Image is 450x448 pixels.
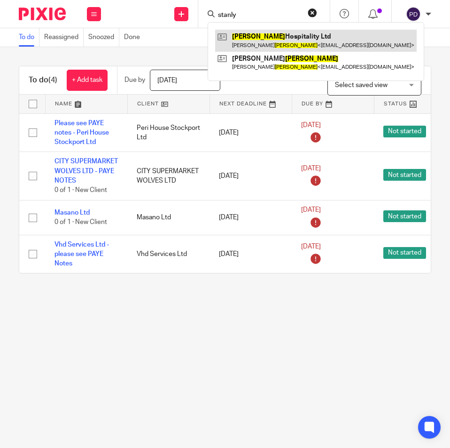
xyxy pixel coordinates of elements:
a: Vhd Services Ltd - please see PAYE Notes [54,241,109,267]
a: Reassigned [44,28,84,47]
td: Vhd Services Ltd [127,235,209,273]
span: [DATE] [301,165,321,172]
td: Peri House Stockport Ltd [127,113,209,152]
span: [DATE] [301,243,321,250]
span: Not started [383,247,426,259]
td: CITY SUPERMARKET WOLVES LTD [127,152,209,200]
p: Due by [124,75,145,85]
img: Pixie [19,8,66,20]
a: To do [19,28,39,47]
button: Clear [308,8,317,17]
a: Snoozed [88,28,119,47]
input: Search [217,11,302,20]
a: Done [124,28,145,47]
span: [DATE] [301,122,321,128]
a: + Add task [67,70,108,91]
img: svg%3E [406,7,421,22]
span: 0 of 1 · New Client [54,219,107,225]
td: [DATE] [209,235,292,273]
td: Masano Ltd [127,200,209,235]
td: [DATE] [209,113,292,152]
span: (4) [48,76,57,84]
td: [DATE] [209,200,292,235]
span: [DATE] [157,77,177,84]
a: Masano Ltd [54,209,90,216]
span: Not started [383,210,426,222]
span: 0 of 1 · New Client [54,187,107,194]
a: CITY SUPERMARKET WOLVES LTD - PAYE NOTES [54,158,118,184]
span: Select saved view [335,82,388,88]
span: Not started [383,126,426,137]
span: [DATE] [301,207,321,213]
span: Not started [383,169,426,181]
td: [DATE] [209,152,292,200]
a: Please see PAYE notes - Peri House Stockport Ltd [54,120,109,146]
h1: To do [29,75,57,85]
